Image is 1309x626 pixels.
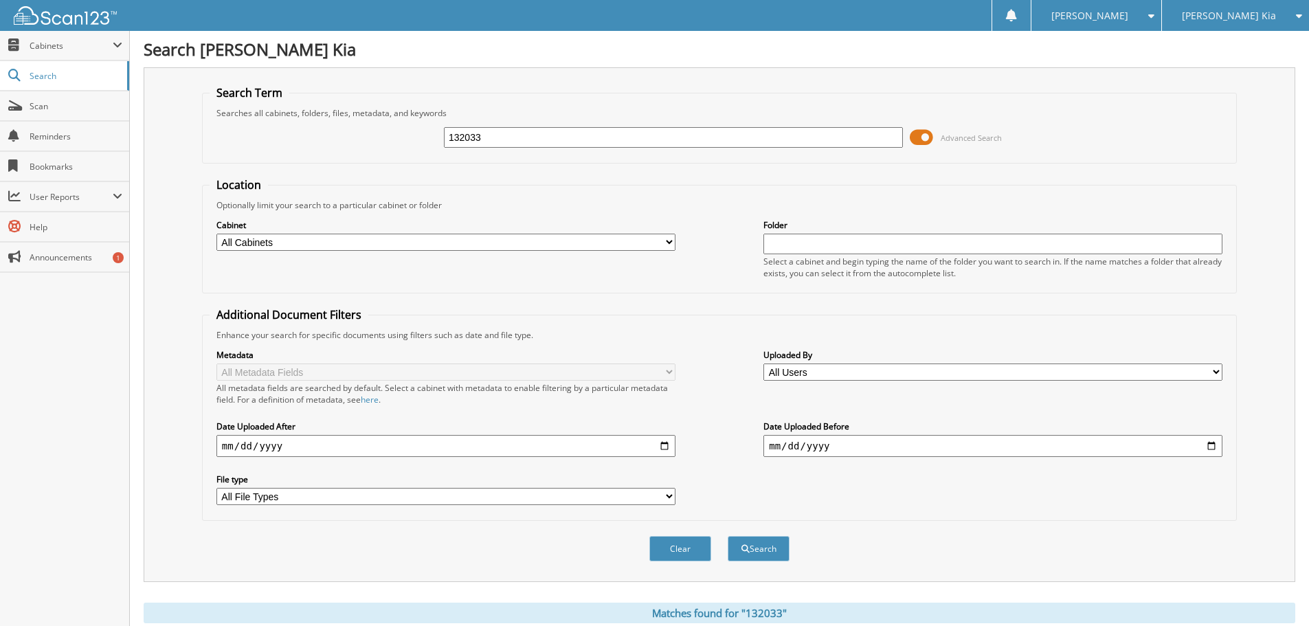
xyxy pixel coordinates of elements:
span: Search [30,70,120,82]
div: Optionally limit your search to a particular cabinet or folder [210,199,1229,211]
span: [PERSON_NAME] [1051,12,1128,20]
button: Search [728,536,790,561]
div: 1 [113,252,124,263]
span: Help [30,221,122,233]
span: Announcements [30,251,122,263]
input: start [216,435,675,457]
div: Enhance your search for specific documents using filters such as date and file type. [210,329,1229,341]
label: Date Uploaded Before [763,421,1222,432]
div: Select a cabinet and begin typing the name of the folder you want to search in. If the name match... [763,256,1222,279]
input: end [763,435,1222,457]
legend: Search Term [210,85,289,100]
span: [PERSON_NAME] Kia [1182,12,1276,20]
img: scan123-logo-white.svg [14,6,117,25]
label: Date Uploaded After [216,421,675,432]
span: Scan [30,100,122,112]
legend: Location [210,177,268,192]
a: here [361,394,379,405]
span: Reminders [30,131,122,142]
button: Clear [649,536,711,561]
legend: Additional Document Filters [210,307,368,322]
span: Bookmarks [30,161,122,172]
h1: Search [PERSON_NAME] Kia [144,38,1295,60]
div: Matches found for "132033" [144,603,1295,623]
div: Searches all cabinets, folders, files, metadata, and keywords [210,107,1229,119]
span: User Reports [30,191,113,203]
span: Cabinets [30,40,113,52]
span: Advanced Search [941,133,1002,143]
label: Metadata [216,349,675,361]
label: Cabinet [216,219,675,231]
label: Uploaded By [763,349,1222,361]
label: Folder [763,219,1222,231]
label: File type [216,473,675,485]
div: All metadata fields are searched by default. Select a cabinet with metadata to enable filtering b... [216,382,675,405]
